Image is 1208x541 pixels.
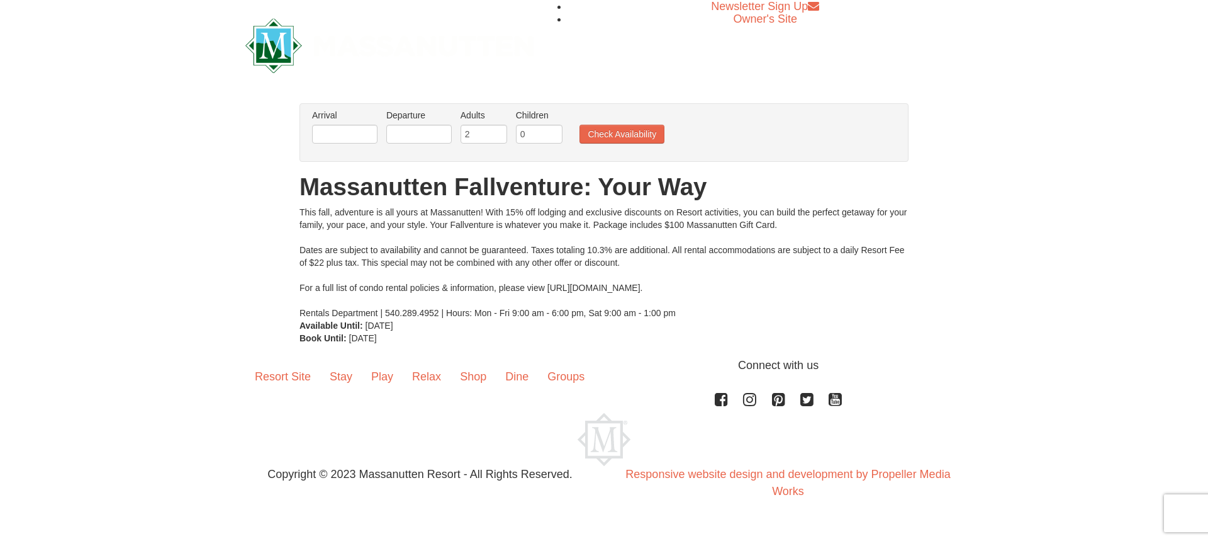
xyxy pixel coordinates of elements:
[538,357,594,396] a: Groups
[312,109,377,122] label: Arrival
[386,109,452,122] label: Departure
[362,357,403,396] a: Play
[496,357,538,396] a: Dine
[245,357,963,374] p: Connect with us
[245,18,534,73] img: Massanutten Resort Logo
[734,13,797,25] a: Owner's Site
[403,357,450,396] a: Relax
[450,357,496,396] a: Shop
[299,333,347,343] strong: Book Until:
[516,109,562,122] label: Children
[349,333,377,343] span: [DATE]
[461,109,507,122] label: Adults
[245,357,320,396] a: Resort Site
[236,466,604,483] p: Copyright © 2023 Massanutten Resort - All Rights Reserved.
[320,357,362,396] a: Stay
[299,206,909,319] div: This fall, adventure is all yours at Massanutten! With 15% off lodging and exclusive discounts on...
[299,174,909,200] h1: Massanutten Fallventure: Your Way
[578,413,630,466] img: Massanutten Resort Logo
[579,125,664,144] button: Check Availability
[625,468,950,498] a: Responsive website design and development by Propeller Media Works
[245,29,534,59] a: Massanutten Resort
[366,321,393,331] span: [DATE]
[299,321,363,331] strong: Available Until:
